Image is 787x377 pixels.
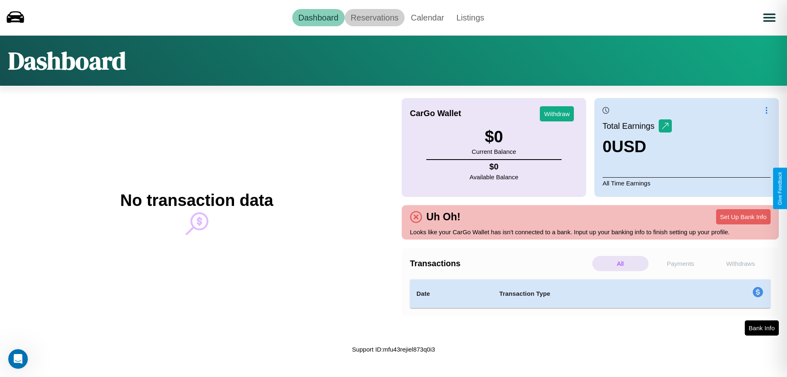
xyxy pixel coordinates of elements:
p: Total Earnings [603,119,659,133]
h4: Uh Oh! [422,211,464,223]
a: Dashboard [292,9,345,26]
h1: Dashboard [8,44,126,78]
h4: Date [416,289,486,299]
button: Open menu [758,6,781,29]
h4: Transaction Type [499,289,685,299]
button: Withdraw [540,106,574,121]
a: Reservations [345,9,405,26]
h4: $ 0 [470,162,519,171]
p: Withdraws [712,256,769,271]
h4: CarGo Wallet [410,109,461,118]
h2: No transaction data [120,191,273,210]
p: Current Balance [472,146,516,157]
button: Bank Info [745,320,779,336]
h3: $ 0 [472,128,516,146]
p: All [592,256,648,271]
iframe: Intercom live chat [8,349,28,369]
h4: Transactions [410,259,590,268]
p: Support ID: mfu43rejiel873q0i3 [352,344,435,355]
a: Calendar [405,9,450,26]
p: Payments [653,256,709,271]
p: All Time Earnings [603,177,771,189]
h3: 0 USD [603,137,672,156]
p: Available Balance [470,171,519,183]
div: Give Feedback [777,172,783,205]
button: Set Up Bank Info [716,209,771,224]
a: Listings [450,9,490,26]
p: Looks like your CarGo Wallet has isn't connected to a bank. Input up your banking info to finish ... [410,226,771,238]
table: simple table [410,279,771,308]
